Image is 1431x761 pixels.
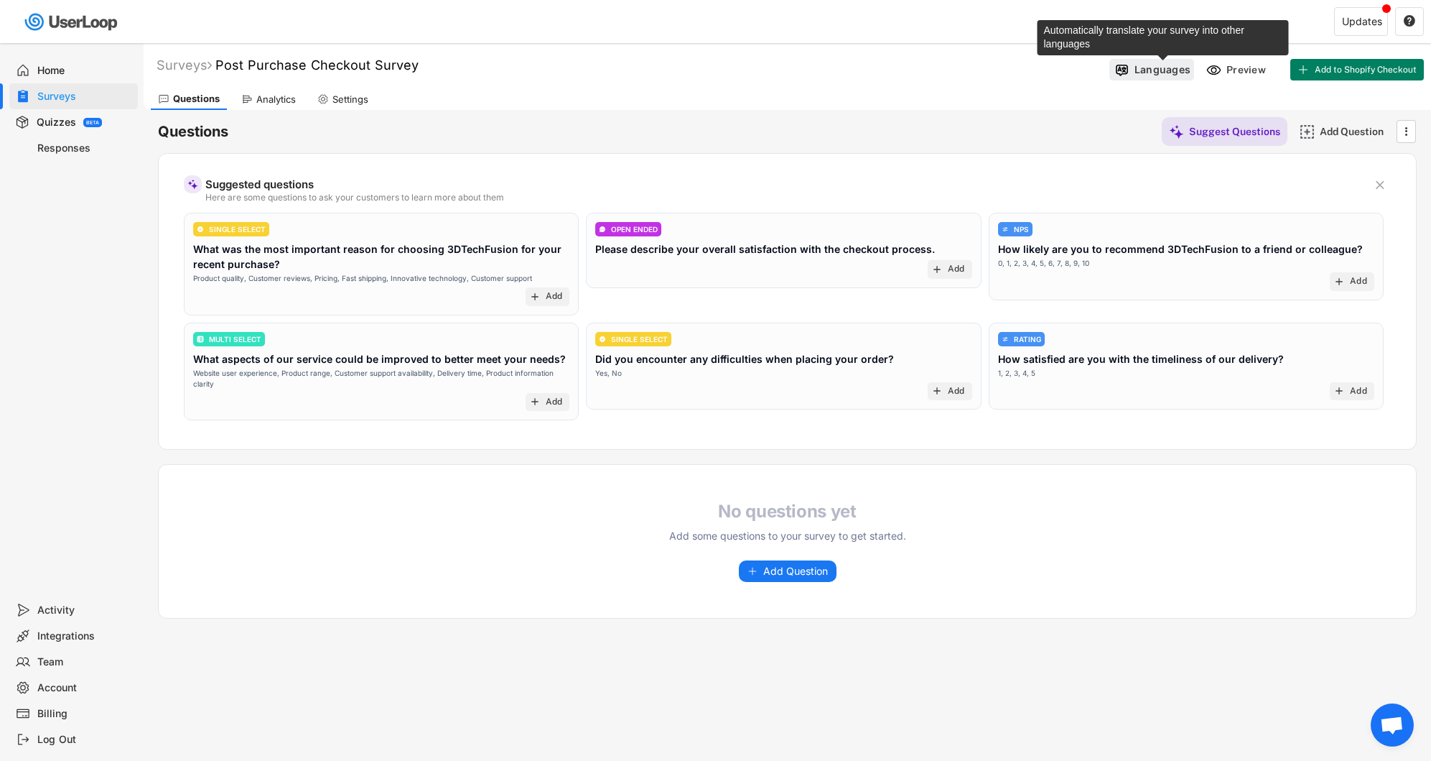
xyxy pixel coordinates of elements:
[1315,65,1417,74] span: Add to Shopify Checkout
[37,681,132,695] div: Account
[1114,63,1129,78] img: Language%20Icon.svg
[215,57,419,73] font: Post Purchase Checkout Survey
[599,336,606,343] img: CircleTickMinorWhite.svg
[546,291,563,303] div: Add
[948,264,965,275] div: Add
[256,93,296,106] div: Analytics
[1014,336,1041,343] div: RATING
[931,264,943,275] button: add
[1169,124,1184,139] img: MagicMajor%20%28Purple%29.svg
[658,501,917,522] h4: No questions yet
[209,226,266,233] div: SINGLE SELECT
[37,604,132,617] div: Activity
[1320,125,1392,138] div: Add Question
[37,90,132,103] div: Surveys
[595,351,894,366] div: Did you encounter any difficulties when placing your order?
[1376,177,1384,193] text: 
[763,566,828,576] span: Add Question
[739,561,836,582] button: Add Question
[611,336,668,343] div: SINGLE SELECT
[1350,276,1367,287] div: Add
[1342,17,1382,27] div: Updates
[658,528,917,543] div: Add some questions to your survey to get started.
[931,385,943,397] button: add
[529,396,541,407] button: add
[998,241,1363,257] div: How likely are you to recommend 3DTechFusion to a friend or colleague?
[1350,386,1367,397] div: Add
[1290,59,1424,80] button: Add to Shopify Checkout
[37,142,132,155] div: Responses
[37,116,76,129] div: Quizzes
[332,93,368,106] div: Settings
[1405,124,1408,139] text: 
[1189,125,1280,138] div: Suggest Questions
[1134,63,1190,76] div: Languages
[1333,385,1345,397] button: add
[529,291,541,303] button: add
[193,368,569,389] div: Website user experience, Product range, Customer support availability, Delivery time, Product inf...
[193,351,566,366] div: What aspects of our service could be improved to better meet your needs?
[37,629,132,643] div: Integrations
[37,655,132,669] div: Team
[1226,63,1269,76] div: Preview
[197,336,204,343] img: ListMajor.svg
[595,241,935,257] div: Please describe your overall satisfaction with the checkout process.
[1404,14,1415,27] text: 
[998,368,1035,379] div: 1, 2, 3, 4, 5
[197,226,204,233] img: CircleTickMinorWhite.svg
[205,193,1362,202] div: Here are some questions to ask your customers to learn more about them
[37,64,132,78] div: Home
[173,93,220,105] div: Questions
[1333,276,1345,287] button: add
[209,336,261,343] div: MULTI SELECT
[998,258,1089,269] div: 0, 1, 2, 3, 4, 5, 6, 7, 8, 9, 10
[187,179,198,190] img: MagicMajor%20%28Purple%29.svg
[37,733,132,747] div: Log Out
[205,179,1362,190] div: Suggested questions
[158,122,228,142] h6: Questions
[611,226,658,233] div: OPEN ENDED
[998,351,1284,366] div: How satisfied are you with the timeliness of our delivery?
[1399,121,1413,142] button: 
[37,707,132,721] div: Billing
[193,273,532,284] div: Product quality, Customer reviews, Pricing, Fast shipping, Innovative technology, Customer support
[595,368,622,379] div: Yes, No
[1373,178,1387,193] button: 
[22,7,123,37] img: userloop-logo-01.svg
[1300,124,1315,139] img: AddMajor.svg
[599,226,606,233] img: ConversationMinor.svg
[1002,226,1009,233] img: AdjustIcon.svg
[1403,15,1416,28] button: 
[157,57,212,73] div: Surveys
[948,386,965,397] div: Add
[193,241,569,272] div: What was the most important reason for choosing 3DTechFusion for your recent purchase?
[546,397,563,408] div: Add
[1371,704,1414,747] div: Otwarty czat
[1002,336,1009,343] img: AdjustIcon.svg
[86,120,99,125] div: BETA
[1014,226,1029,233] div: NPS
